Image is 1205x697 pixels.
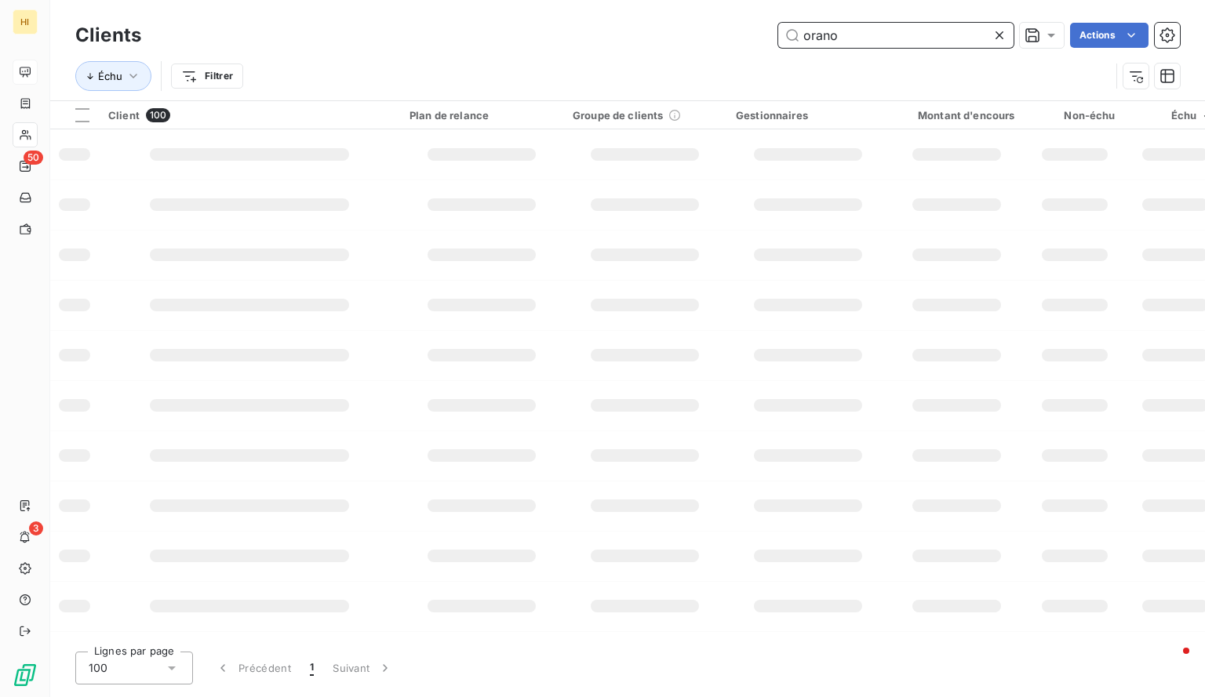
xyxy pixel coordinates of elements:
div: Non-échu [1034,109,1116,122]
div: Gestionnaires [736,109,880,122]
span: 50 [24,151,43,165]
button: Actions [1070,23,1149,48]
span: 100 [146,108,170,122]
iframe: Intercom live chat [1152,644,1189,681]
span: Client [108,109,140,122]
h3: Clients [75,21,141,49]
input: Rechercher [778,23,1014,48]
button: Filtrer [171,64,243,89]
span: 1 [310,660,314,676]
span: 3 [29,521,43,535]
div: Plan de relance [410,109,554,122]
button: 1 [300,652,323,684]
div: HI [13,9,38,34]
img: Logo LeanPay [13,663,38,688]
button: Échu [75,61,151,91]
div: Montant d'encours [899,109,1015,122]
span: Groupe de clients [573,109,664,122]
button: Suivant [323,652,402,684]
span: Échu [98,70,122,82]
span: 100 [89,660,107,676]
button: Précédent [206,652,300,684]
